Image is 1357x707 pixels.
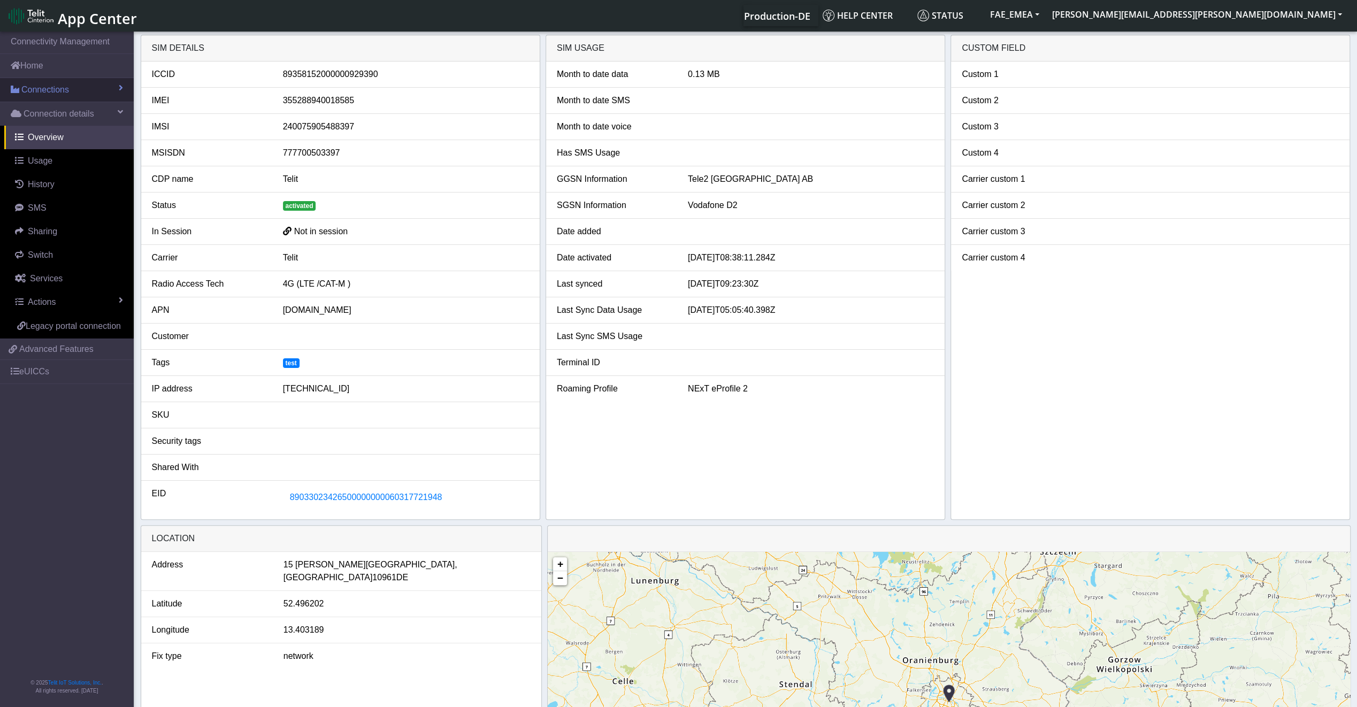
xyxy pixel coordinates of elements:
[283,558,366,571] span: 15 [PERSON_NAME]
[549,94,680,107] div: Month to date SMS
[917,10,929,21] img: status.svg
[144,597,275,610] div: Latitude
[28,297,56,306] span: Actions
[546,35,945,62] div: SIM usage
[913,5,984,26] a: Status
[144,120,275,133] div: IMSI
[549,304,680,317] div: Last Sync Data Usage
[549,251,680,264] div: Date activated
[549,382,680,395] div: Roaming Profile
[954,147,1085,159] div: Custom 4
[680,173,942,186] div: Tele2 [GEOGRAPHIC_DATA] AB
[917,10,963,21] span: Status
[275,147,537,159] div: 777700503397
[275,94,537,107] div: 355288940018585
[4,126,134,149] a: Overview
[144,356,275,369] div: Tags
[144,304,275,317] div: APN
[4,267,134,290] a: Services
[275,624,539,636] div: 13.403189
[743,5,810,26] a: Your current platform instance
[58,9,137,28] span: App Center
[28,250,53,259] span: Switch
[283,571,373,584] span: [GEOGRAPHIC_DATA]
[954,68,1085,81] div: Custom 1
[396,571,408,584] span: DE
[4,220,134,243] a: Sharing
[144,225,275,238] div: In Session
[4,149,134,173] a: Usage
[144,409,275,421] div: SKU
[28,156,52,165] span: Usage
[9,4,135,27] a: App Center
[26,321,121,331] span: Legacy portal connection
[21,83,69,96] span: Connections
[144,147,275,159] div: MSISDN
[283,358,300,368] span: test
[4,243,134,267] a: Switch
[275,68,537,81] div: 89358152000000929390
[141,35,540,62] div: SIM details
[290,493,442,502] span: 89033023426500000000060317721948
[144,68,275,81] div: ICCID
[553,557,567,571] a: Zoom in
[4,290,134,314] a: Actions
[549,225,680,238] div: Date added
[549,278,680,290] div: Last synced
[275,382,537,395] div: [TECHNICAL_ID]
[30,274,63,283] span: Services
[144,461,275,474] div: Shared With
[372,571,396,584] span: 10961
[28,203,47,212] span: SMS
[144,435,275,448] div: Security tags
[818,5,913,26] a: Help center
[553,571,567,585] a: Zoom out
[144,330,275,343] div: Customer
[275,173,537,186] div: Telit
[366,558,457,571] span: [GEOGRAPHIC_DATA],
[954,173,1085,186] div: Carrier custom 1
[4,196,134,220] a: SMS
[48,680,102,686] a: Telit IoT Solutions, Inc.
[680,382,942,395] div: NExT eProfile 2
[4,173,134,196] a: History
[144,487,275,508] div: EID
[954,120,1085,133] div: Custom 3
[680,251,942,264] div: [DATE]T08:38:11.284Z
[680,304,942,317] div: [DATE]T05:05:40.398Z
[549,199,680,212] div: SGSN Information
[275,278,537,290] div: 4G (LTE /CAT-M )
[823,10,834,21] img: knowledge.svg
[275,304,537,317] div: [DOMAIN_NAME]
[275,650,539,663] div: network
[954,94,1085,107] div: Custom 2
[144,251,275,264] div: Carrier
[294,227,348,236] span: Not in session
[954,199,1085,212] div: Carrier custom 2
[680,278,942,290] div: [DATE]T09:23:30Z
[954,225,1085,238] div: Carrier custom 3
[549,147,680,159] div: Has SMS Usage
[680,199,942,212] div: Vodafone D2
[144,558,275,584] div: Address
[144,278,275,290] div: Radio Access Tech
[144,624,275,636] div: Longitude
[680,68,942,81] div: 0.13 MB
[823,10,893,21] span: Help center
[28,180,55,189] span: History
[141,526,542,552] div: LOCATION
[283,201,316,211] span: activated
[1046,5,1348,24] button: [PERSON_NAME][EMAIL_ADDRESS][PERSON_NAME][DOMAIN_NAME]
[954,251,1085,264] div: Carrier custom 4
[144,382,275,395] div: IP address
[984,5,1046,24] button: FAE_EMEA
[275,597,539,610] div: 52.496202
[549,356,680,369] div: Terminal ID
[24,107,94,120] span: Connection details
[19,343,94,356] span: Advanced Features
[744,10,810,22] span: Production-DE
[951,35,1350,62] div: Custom field
[28,133,64,142] span: Overview
[28,227,57,236] span: Sharing
[549,120,680,133] div: Month to date voice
